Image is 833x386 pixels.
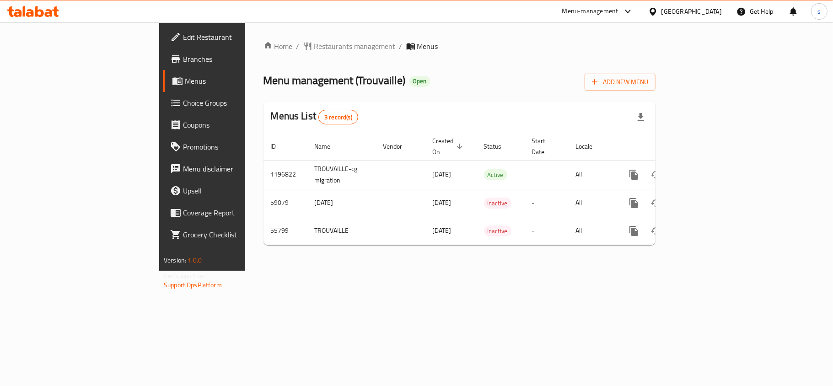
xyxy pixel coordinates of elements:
[623,192,645,214] button: more
[164,270,206,282] span: Get support on:
[271,109,358,124] h2: Menus List
[817,6,821,16] span: s
[163,158,298,180] a: Menu disclaimer
[315,141,343,152] span: Name
[183,229,291,240] span: Grocery Checklist
[433,135,466,157] span: Created On
[163,136,298,158] a: Promotions
[645,192,667,214] button: Change Status
[163,224,298,246] a: Grocery Checklist
[417,41,438,52] span: Menus
[307,189,376,217] td: [DATE]
[433,197,451,209] span: [DATE]
[307,217,376,245] td: TROUVAILLE
[409,77,430,85] span: Open
[569,189,616,217] td: All
[484,170,507,180] span: Active
[183,54,291,64] span: Branches
[484,169,507,180] div: Active
[183,163,291,174] span: Menu disclaimer
[303,41,396,52] a: Restaurants management
[484,141,514,152] span: Status
[183,119,291,130] span: Coupons
[163,114,298,136] a: Coupons
[484,226,511,236] span: Inactive
[263,41,656,52] nav: breadcrumb
[185,75,291,86] span: Menus
[433,168,451,180] span: [DATE]
[484,198,511,209] span: Inactive
[164,254,186,266] span: Version:
[585,74,656,91] button: Add New Menu
[318,110,358,124] div: Total records count
[183,141,291,152] span: Promotions
[592,76,648,88] span: Add New Menu
[188,254,202,266] span: 1.0.0
[562,6,618,17] div: Menu-management
[319,113,358,122] span: 3 record(s)
[183,185,291,196] span: Upsell
[645,164,667,186] button: Change Status
[576,141,605,152] span: Locale
[163,26,298,48] a: Edit Restaurant
[645,220,667,242] button: Change Status
[525,189,569,217] td: -
[399,41,403,52] li: /
[183,97,291,108] span: Choice Groups
[569,160,616,189] td: All
[623,164,645,186] button: more
[263,133,718,245] table: enhanced table
[532,135,558,157] span: Start Date
[616,133,718,161] th: Actions
[383,141,414,152] span: Vendor
[163,92,298,114] a: Choice Groups
[163,202,298,224] a: Coverage Report
[163,70,298,92] a: Menus
[661,6,722,16] div: [GEOGRAPHIC_DATA]
[263,70,406,91] span: Menu management ( Trouvaille )
[307,160,376,189] td: TROUVAILLE-cg migration
[183,207,291,218] span: Coverage Report
[525,217,569,245] td: -
[164,279,222,291] a: Support.OpsPlatform
[163,48,298,70] a: Branches
[630,106,652,128] div: Export file
[271,141,288,152] span: ID
[314,41,396,52] span: Restaurants management
[525,160,569,189] td: -
[433,225,451,236] span: [DATE]
[623,220,645,242] button: more
[569,217,616,245] td: All
[163,180,298,202] a: Upsell
[183,32,291,43] span: Edit Restaurant
[409,76,430,87] div: Open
